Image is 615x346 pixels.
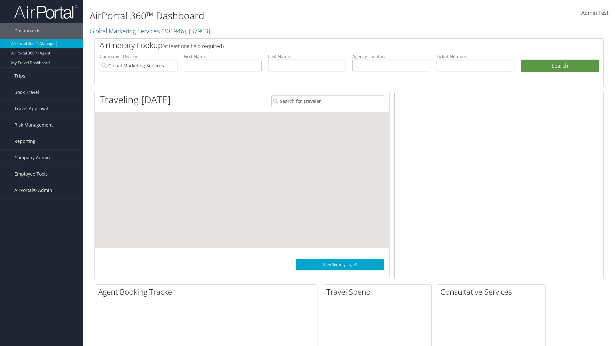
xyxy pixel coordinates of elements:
[440,286,545,297] h2: Consultative Services
[521,60,599,72] button: Search
[90,9,436,22] h1: AirPortal 360™ Dashboard
[161,27,186,35] span: ( 301946 )
[581,3,609,23] a: Admin Test
[326,286,431,297] h2: Travel Spend
[14,68,25,84] span: Trips
[437,53,514,60] label: Ticket Number:
[14,166,48,182] span: Employee Tools
[100,93,171,106] h1: Traveling [DATE]
[14,4,78,19] img: airportal-logo.png
[162,43,224,50] span: (at least one field required)
[352,53,430,60] label: Agency Locator:
[271,95,384,107] input: Search for Traveler
[100,53,177,60] label: Company - Division:
[14,84,39,100] span: Book Travel
[14,133,36,149] span: Reporting
[14,101,48,117] span: Travel Approval
[90,27,210,35] a: Global Marketing Services
[14,182,52,198] span: AirPortal® Admin
[581,9,609,16] span: Admin Test
[14,117,53,133] span: Risk Management
[98,286,317,297] h2: Agent Booking Tracker
[100,40,556,51] h2: Airtinerary Lookup
[14,150,50,166] span: Company Admin
[186,27,210,35] span: , [ 37903 ]
[14,23,40,39] span: Dashboards
[184,53,262,60] label: First Name:
[296,259,384,270] a: View SecurityLogic®
[268,53,346,60] label: Last Name:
